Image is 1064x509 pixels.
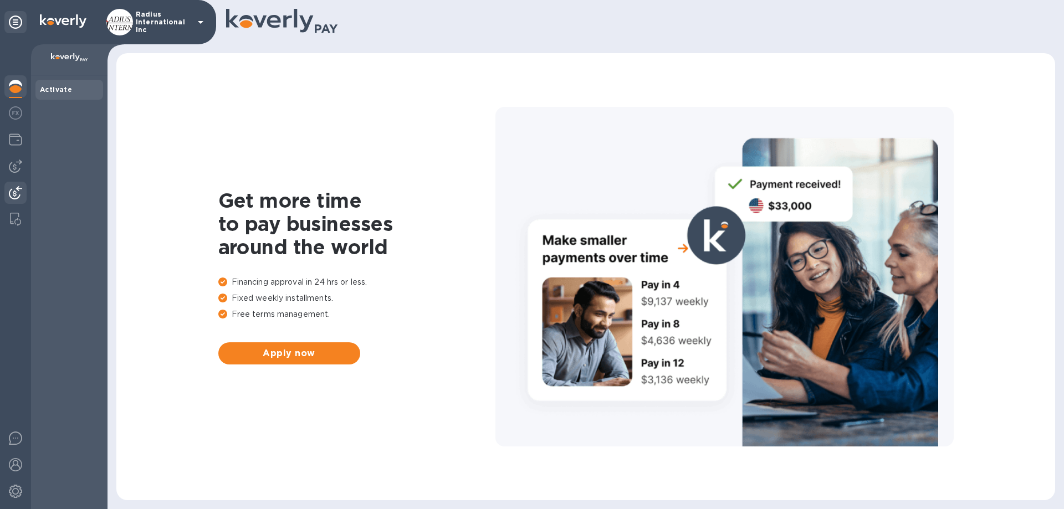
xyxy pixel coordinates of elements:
p: Free terms management. [218,309,495,320]
button: Apply now [218,342,360,364]
img: Logo [40,14,86,28]
p: Radius International Inc [136,11,191,34]
h1: Get more time to pay businesses around the world [218,189,495,259]
img: Foreign exchange [9,106,22,120]
p: Fixed weekly installments. [218,292,495,304]
img: Wallets [9,133,22,146]
span: Apply now [227,347,351,360]
p: Financing approval in 24 hrs or less. [218,276,495,288]
div: Unpin categories [4,11,27,33]
b: Activate [40,85,72,94]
